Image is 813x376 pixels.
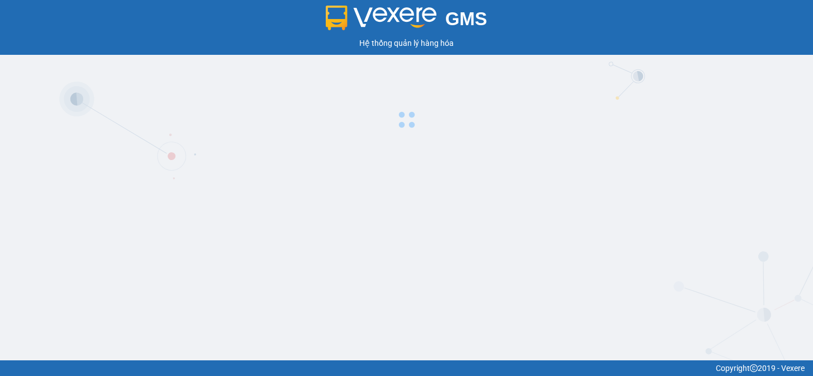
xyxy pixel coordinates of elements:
[326,17,487,26] a: GMS
[445,8,487,29] span: GMS
[3,37,810,49] div: Hệ thống quản lý hàng hóa
[750,364,758,372] span: copyright
[326,6,436,30] img: logo 2
[8,362,805,374] div: Copyright 2019 - Vexere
